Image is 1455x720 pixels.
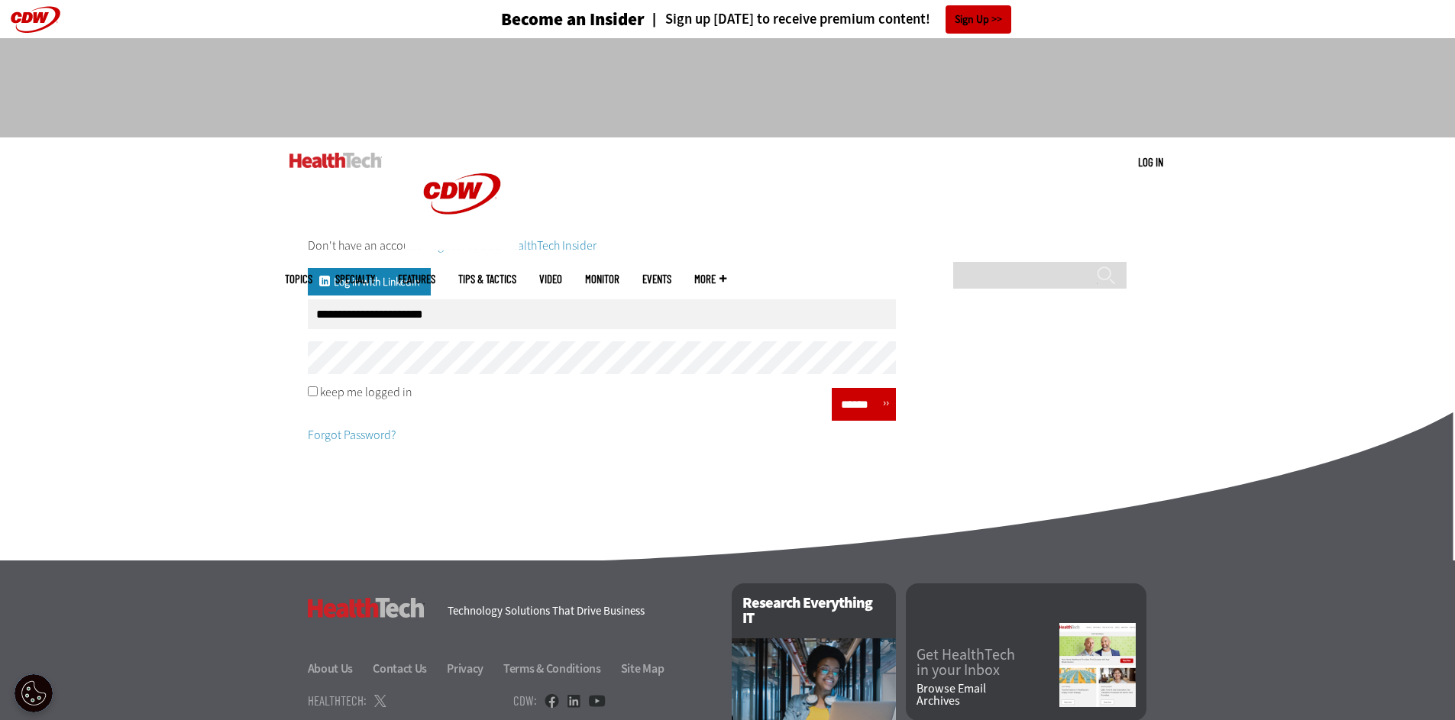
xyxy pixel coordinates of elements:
span: Topics [285,273,312,285]
a: Log in [1138,155,1163,169]
a: Become an Insider [444,11,645,28]
a: Features [398,273,435,285]
h2: Research Everything IT [732,583,896,638]
a: Video [539,273,562,285]
h3: HealthTech [308,598,425,618]
button: Open Preferences [15,674,53,712]
div: Cookie Settings [15,674,53,712]
a: Browse EmailArchives [917,683,1059,707]
a: CDW [405,238,519,254]
a: Tips & Tactics [458,273,516,285]
span: More [694,273,726,285]
h4: Technology Solutions That Drive Business [448,605,713,617]
a: Site Map [621,660,664,676]
a: Sign up [DATE] to receive premium content! [645,12,930,27]
a: MonITor [585,273,619,285]
a: Events [642,273,671,285]
h3: Become an Insider [501,11,645,28]
a: Privacy [447,660,501,676]
iframe: advertisement [450,53,1006,122]
h4: CDW: [513,694,537,707]
div: User menu [1138,154,1163,170]
span: Specialty [335,273,375,285]
img: newsletter screenshot [1059,623,1136,707]
a: Sign Up [946,5,1011,34]
a: About Us [308,660,371,676]
h4: HealthTech: [308,694,367,707]
a: Get HealthTechin your Inbox [917,647,1059,678]
img: Home [405,137,519,250]
a: Terms & Conditions [503,660,619,676]
img: Home [289,153,382,168]
a: Forgot Password? [308,427,396,443]
a: Contact Us [373,660,445,676]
